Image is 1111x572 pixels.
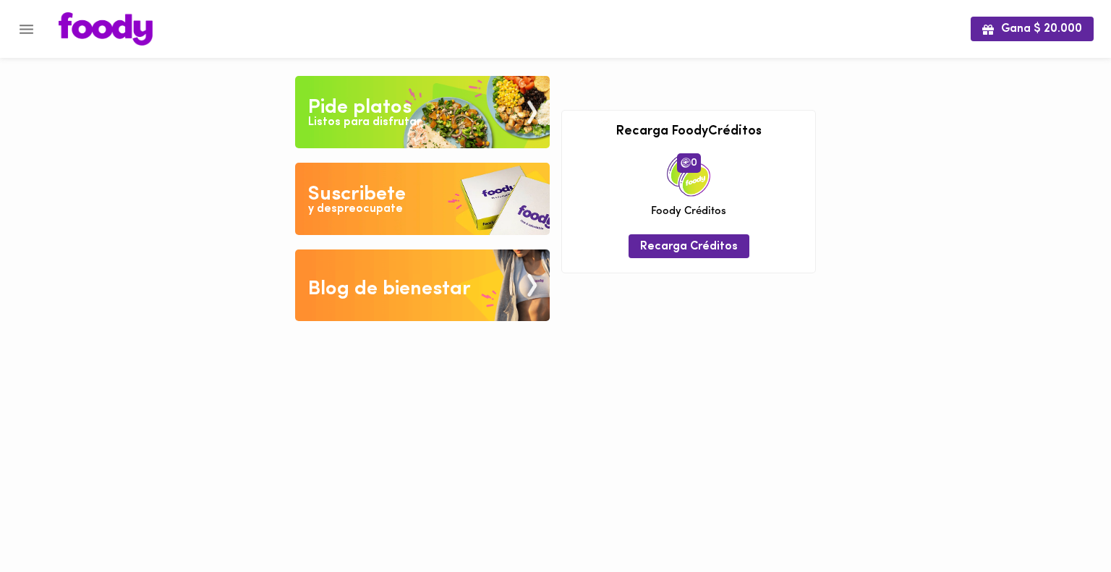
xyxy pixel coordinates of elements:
button: Gana $ 20.000 [971,17,1094,40]
h3: Recarga FoodyCréditos [573,125,804,140]
div: Suscribete [308,180,406,209]
span: 0 [677,153,701,172]
div: Blog de bienestar [308,275,471,304]
div: Pide platos [308,93,412,122]
div: y despreocupate [308,201,403,218]
span: Gana $ 20.000 [982,22,1082,36]
span: Foody Créditos [651,204,726,219]
img: Pide un Platos [295,76,550,148]
button: Menu [9,12,44,47]
iframe: Messagebird Livechat Widget [1027,488,1097,558]
span: Recarga Créditos [640,240,738,254]
img: Blog de bienestar [295,249,550,322]
div: Listos para disfrutar [308,114,421,131]
img: credits-package.png [667,153,710,197]
img: logo.png [59,12,153,46]
img: foody-creditos.png [681,158,691,168]
img: Disfruta bajar de peso [295,163,550,235]
button: Recarga Créditos [629,234,749,258]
